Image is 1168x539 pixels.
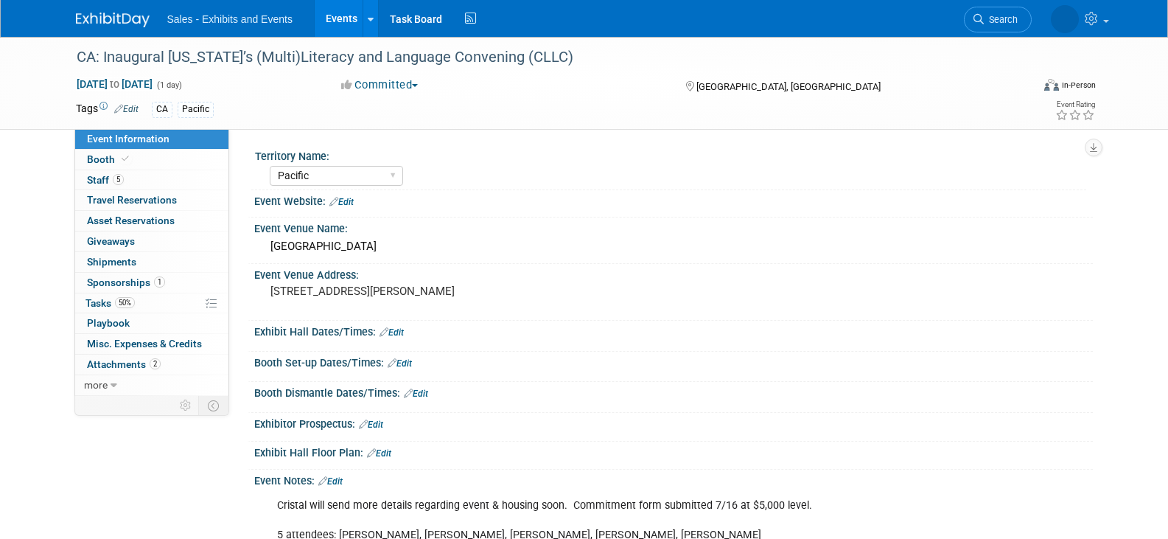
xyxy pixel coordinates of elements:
a: Tasks50% [75,293,228,313]
span: Booth [87,153,132,165]
div: CA [152,102,172,117]
span: 2 [150,358,161,369]
span: Shipments [87,256,136,268]
img: ExhibitDay [76,13,150,27]
span: 1 [154,277,165,288]
a: Travel Reservations [75,190,228,210]
span: Playbook [87,317,130,329]
a: Booth [75,150,228,170]
span: Event Information [87,133,169,145]
a: Sponsorships1 [75,273,228,293]
a: Event Information [75,129,228,149]
div: CA: Inaugural [US_STATE]’s (Multi)Literacy and Language Convening (CLLC) [71,44,1010,71]
a: Edit [329,197,354,207]
span: Attachments [87,358,161,370]
div: Exhibitor Prospectus: [254,413,1093,432]
div: Event Venue Name: [254,218,1093,236]
span: Search [984,14,1018,25]
span: more [84,379,108,391]
div: Event Website: [254,190,1093,209]
a: Shipments [75,252,228,272]
a: Attachments2 [75,355,228,375]
span: [DATE] [DATE] [76,77,153,91]
span: (1 day) [155,80,182,90]
a: Giveaways [75,232,228,251]
td: Tags [76,101,139,118]
span: Tasks [85,297,135,309]
span: Misc. Expenses & Credits [87,338,202,350]
div: Event Notes: [254,470,1093,489]
div: In-Person [1061,80,1096,91]
div: Event Format [945,77,1097,99]
div: Exhibit Hall Floor Plan: [254,442,1093,461]
img: Juli Toles [1051,5,1079,33]
span: Sales - Exhibits and Events [167,13,293,25]
div: Booth Dismantle Dates/Times: [254,382,1093,401]
span: to [108,78,122,90]
div: Event Rating [1055,101,1095,108]
a: Search [964,7,1032,32]
div: [GEOGRAPHIC_DATA] [265,235,1082,258]
span: Giveaways [87,235,135,247]
a: Edit [388,358,412,369]
td: Personalize Event Tab Strip [173,396,199,415]
div: Event Venue Address: [254,264,1093,282]
a: Edit [380,327,404,338]
span: Staff [87,174,124,186]
span: Asset Reservations [87,215,175,226]
a: Edit [114,104,139,114]
td: Toggle Event Tabs [198,396,228,415]
pre: [STREET_ADDRESS][PERSON_NAME] [270,285,587,298]
span: 5 [113,174,124,185]
div: Territory Name: [255,145,1086,164]
div: Exhibit Hall Dates/Times: [254,321,1093,340]
a: Playbook [75,313,228,333]
a: Edit [359,420,383,430]
i: Booth reservation complete [122,155,129,163]
a: Edit [404,389,428,399]
a: more [75,375,228,395]
a: Asset Reservations [75,211,228,231]
button: Committed [336,77,424,93]
a: Misc. Expenses & Credits [75,334,228,354]
span: [GEOGRAPHIC_DATA], [GEOGRAPHIC_DATA] [696,81,881,92]
img: Format-Inperson.png [1044,79,1059,91]
div: Pacific [178,102,214,117]
div: Booth Set-up Dates/Times: [254,352,1093,371]
a: Edit [318,476,343,487]
span: 50% [115,297,135,308]
a: Staff5 [75,170,228,190]
a: Edit [367,448,391,459]
span: Travel Reservations [87,194,177,206]
span: Sponsorships [87,277,165,288]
